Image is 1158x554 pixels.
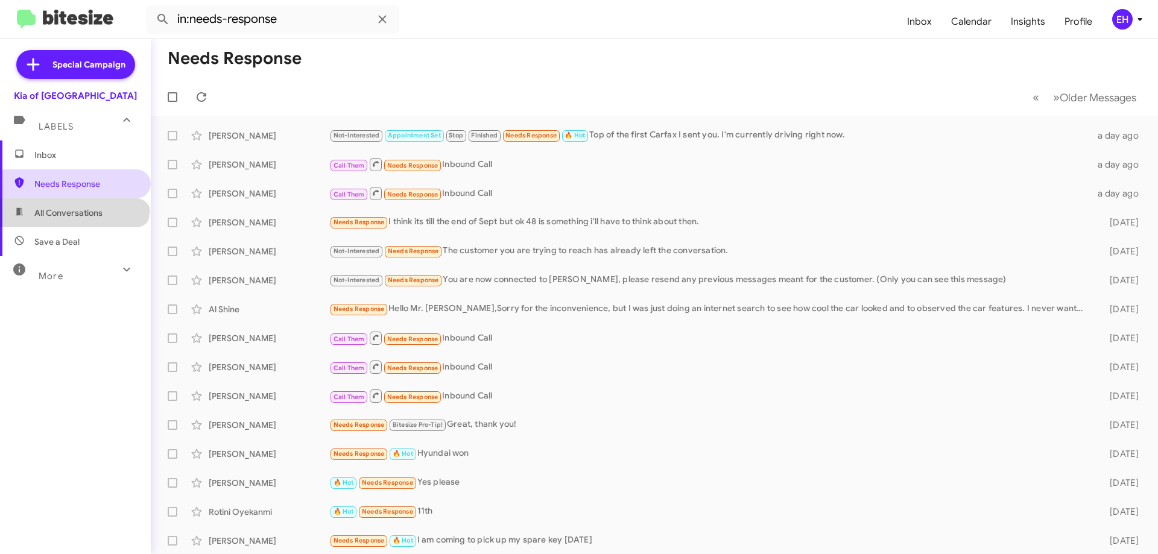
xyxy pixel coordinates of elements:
span: Needs Response [388,276,439,284]
div: Kia of [GEOGRAPHIC_DATA] [14,90,137,102]
div: Hyundai won [329,447,1090,461]
div: I think its till the end of Sept but ok 48 is something i'll have to think about then. [329,215,1090,229]
span: Call Them [334,162,365,169]
span: Call Them [334,393,365,401]
span: Needs Response [334,421,385,429]
div: You are now connected to [PERSON_NAME], please resend any previous messages meant for the custome... [329,273,1090,287]
div: [PERSON_NAME] [209,187,329,200]
a: Insights [1001,4,1055,39]
a: Calendar [941,4,1001,39]
div: [DATE] [1090,303,1148,315]
div: Al Shine [209,303,329,315]
div: [PERSON_NAME] [209,535,329,547]
div: Inbound Call [329,330,1090,345]
div: [PERSON_NAME] [209,361,329,373]
div: [PERSON_NAME] [209,419,329,431]
div: [PERSON_NAME] [209,274,329,286]
span: Needs Response [362,479,413,486]
span: Save a Deal [34,236,80,248]
div: [PERSON_NAME] [209,332,329,344]
span: Bitesize Pro-Tip! [393,421,443,429]
a: Special Campaign [16,50,135,79]
span: Needs Response [334,537,385,544]
div: Great, thank you! [329,418,1090,432]
div: Inbound Call [329,157,1090,172]
div: a day ago [1090,187,1148,200]
div: [PERSON_NAME] [209,448,329,460]
span: Stop [449,131,463,139]
span: Needs Response [505,131,557,139]
span: 🔥 Hot [393,450,413,458]
span: Inbox [34,149,137,161]
div: [DATE] [1090,506,1148,518]
span: 🔥 Hot [334,479,354,486]
span: Needs Response [388,247,439,255]
span: « [1033,90,1039,105]
button: Next [1046,85,1144,110]
span: » [1053,90,1060,105]
a: Inbox [897,4,941,39]
span: Needs Response [387,190,438,198]
div: [DATE] [1090,448,1148,460]
div: [DATE] [1090,419,1148,431]
div: a day ago [1090,130,1148,142]
div: Top of the first Carfax I sent you. I'm currently driving right now. [329,128,1090,142]
div: [DATE] [1090,332,1148,344]
div: Rotini Oyekanmi [209,506,329,518]
span: Needs Response [387,364,438,372]
span: 🔥 Hot [334,508,354,515]
span: 🔥 Hot [393,537,413,544]
span: Special Campaign [52,58,125,71]
div: EH [1112,9,1133,30]
div: [PERSON_NAME] [209,130,329,142]
span: More [39,271,63,282]
div: [PERSON_NAME] [209,159,329,171]
span: Not-Interested [334,247,380,255]
span: Not-Interested [334,276,380,284]
div: [PERSON_NAME] [209,477,329,489]
span: Labels [39,121,74,132]
span: Needs Response [387,393,438,401]
div: Hello Mr. [PERSON_NAME],Sorry for the inconvenience, but I was just doing an internet search to s... [329,302,1090,316]
span: Call Them [334,364,365,372]
div: Yes please [329,476,1090,489]
div: [PERSON_NAME] [209,390,329,402]
span: Call Them [334,335,365,343]
div: The customer you are trying to reach has already left the conversation. [329,244,1090,258]
div: Inbound Call [329,359,1090,374]
a: Profile [1055,4,1102,39]
span: Needs Response [34,178,137,190]
div: [DATE] [1090,216,1148,228]
span: Needs Response [362,508,413,515]
span: Older Messages [1060,91,1136,104]
span: All Conversations [34,207,103,219]
div: [DATE] [1090,390,1148,402]
span: Appointment Set [388,131,441,139]
div: Inbound Call [329,186,1090,201]
div: [DATE] [1090,361,1148,373]
div: [DATE] [1090,477,1148,489]
div: 11th [329,505,1090,518]
nav: Page navigation example [1026,85,1144,110]
div: Inbound Call [329,388,1090,403]
div: [DATE] [1090,245,1148,257]
span: 🔥 Hot [565,131,585,139]
span: Needs Response [334,218,385,226]
button: EH [1102,9,1145,30]
span: Needs Response [387,162,438,169]
span: Finished [471,131,498,139]
div: I am coming to pick up my spare key [DATE] [329,534,1090,547]
span: Needs Response [334,450,385,458]
h1: Needs Response [168,49,302,68]
input: Search [146,5,399,34]
div: [PERSON_NAME] [209,216,329,228]
div: [PERSON_NAME] [209,245,329,257]
span: Needs Response [334,305,385,313]
span: Not-Interested [334,131,380,139]
button: Previous [1025,85,1046,110]
span: Call Them [334,190,365,198]
div: a day ago [1090,159,1148,171]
